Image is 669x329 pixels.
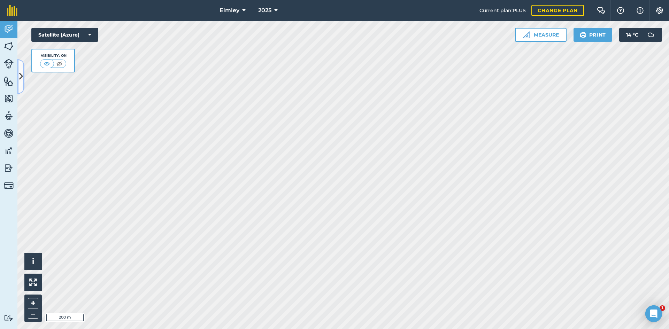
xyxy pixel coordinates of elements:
img: svg+xml;base64,PHN2ZyB4bWxucz0iaHR0cDovL3d3dy53My5vcmcvMjAwMC9zdmciIHdpZHRoPSI1MCIgaGVpZ2h0PSI0MC... [55,60,64,67]
img: A question mark icon [616,7,625,14]
img: svg+xml;base64,PHN2ZyB4bWxucz0iaHR0cDovL3d3dy53My5vcmcvMjAwMC9zdmciIHdpZHRoPSI1NiIgaGVpZ2h0PSI2MC... [4,93,14,104]
img: fieldmargin Logo [7,5,17,16]
img: svg+xml;base64,PHN2ZyB4bWxucz0iaHR0cDovL3d3dy53My5vcmcvMjAwMC9zdmciIHdpZHRoPSI1NiIgaGVpZ2h0PSI2MC... [4,76,14,86]
button: 14 °C [619,28,662,42]
span: 2025 [258,6,271,15]
img: Four arrows, one pointing top left, one top right, one bottom right and the last bottom left [29,279,37,286]
img: svg+xml;base64,PD94bWwgdmVyc2lvbj0iMS4wIiBlbmNvZGluZz0idXRmLTgiPz4KPCEtLSBHZW5lcmF0b3I6IEFkb2JlIE... [4,111,14,121]
span: 14 ° C [626,28,638,42]
img: svg+xml;base64,PD94bWwgdmVyc2lvbj0iMS4wIiBlbmNvZGluZz0idXRmLTgiPz4KPCEtLSBHZW5lcmF0b3I6IEFkb2JlIE... [4,146,14,156]
a: Change plan [531,5,584,16]
span: 1 [660,305,665,311]
div: Open Intercom Messenger [645,305,662,322]
img: Ruler icon [523,31,530,38]
img: svg+xml;base64,PD94bWwgdmVyc2lvbj0iMS4wIiBlbmNvZGluZz0idXRmLTgiPz4KPCEtLSBHZW5lcmF0b3I6IEFkb2JlIE... [4,163,14,173]
img: A cog icon [655,7,664,14]
img: svg+xml;base64,PHN2ZyB4bWxucz0iaHR0cDovL3d3dy53My5vcmcvMjAwMC9zdmciIHdpZHRoPSI1NiIgaGVpZ2h0PSI2MC... [4,41,14,52]
button: i [24,253,42,270]
button: Measure [515,28,567,42]
img: svg+xml;base64,PHN2ZyB4bWxucz0iaHR0cDovL3d3dy53My5vcmcvMjAwMC9zdmciIHdpZHRoPSI1MCIgaGVpZ2h0PSI0MC... [43,60,51,67]
img: svg+xml;base64,PHN2ZyB4bWxucz0iaHR0cDovL3d3dy53My5vcmcvMjAwMC9zdmciIHdpZHRoPSIxOSIgaGVpZ2h0PSIyNC... [580,31,586,39]
button: + [28,298,38,308]
span: i [32,257,34,266]
img: svg+xml;base64,PD94bWwgdmVyc2lvbj0iMS4wIiBlbmNvZGluZz0idXRmLTgiPz4KPCEtLSBHZW5lcmF0b3I6IEFkb2JlIE... [4,24,14,34]
button: Print [574,28,613,42]
img: svg+xml;base64,PD94bWwgdmVyc2lvbj0iMS4wIiBlbmNvZGluZz0idXRmLTgiPz4KPCEtLSBHZW5lcmF0b3I6IEFkb2JlIE... [644,28,658,42]
span: Current plan : PLUS [479,7,526,14]
img: Two speech bubbles overlapping with the left bubble in the forefront [597,7,605,14]
img: svg+xml;base64,PHN2ZyB4bWxucz0iaHR0cDovL3d3dy53My5vcmcvMjAwMC9zdmciIHdpZHRoPSIxNyIgaGVpZ2h0PSIxNy... [637,6,644,15]
img: svg+xml;base64,PD94bWwgdmVyc2lvbj0iMS4wIiBlbmNvZGluZz0idXRmLTgiPz4KPCEtLSBHZW5lcmF0b3I6IEFkb2JlIE... [4,181,14,190]
img: svg+xml;base64,PD94bWwgdmVyc2lvbj0iMS4wIiBlbmNvZGluZz0idXRmLTgiPz4KPCEtLSBHZW5lcmF0b3I6IEFkb2JlIE... [4,315,14,321]
button: Satellite (Azure) [31,28,98,42]
img: svg+xml;base64,PD94bWwgdmVyc2lvbj0iMS4wIiBlbmNvZGluZz0idXRmLTgiPz4KPCEtLSBHZW5lcmF0b3I6IEFkb2JlIE... [4,128,14,139]
button: – [28,308,38,319]
span: Elmley [220,6,239,15]
img: svg+xml;base64,PD94bWwgdmVyc2lvbj0iMS4wIiBlbmNvZGluZz0idXRmLTgiPz4KPCEtLSBHZW5lcmF0b3I6IEFkb2JlIE... [4,59,14,69]
div: Visibility: On [40,53,67,58]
